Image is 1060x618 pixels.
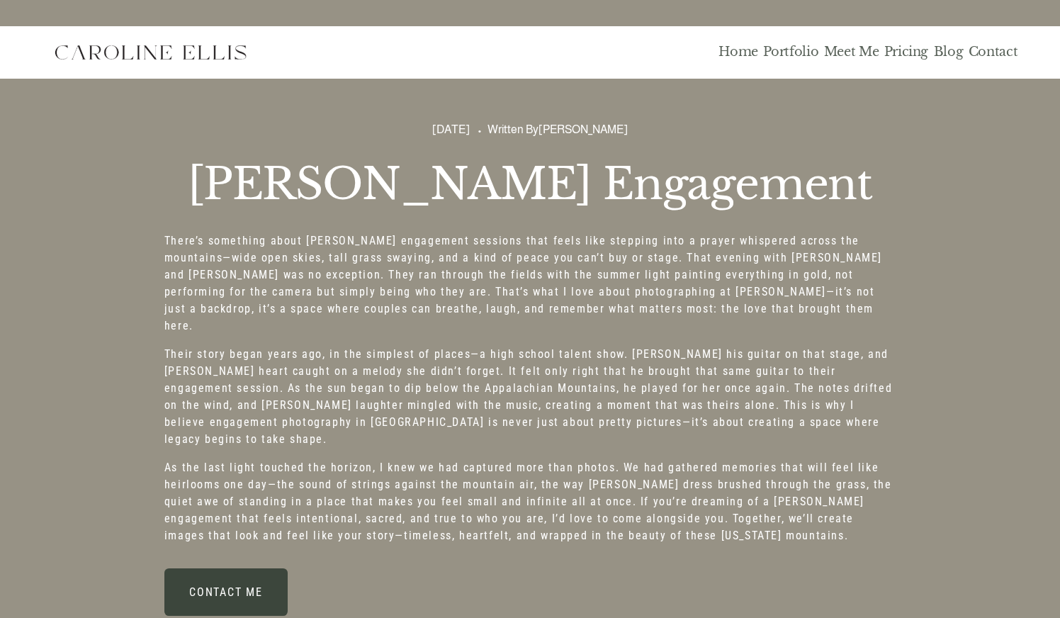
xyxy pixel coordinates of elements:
p: As the last light touched the horizon, I knew we had captured more than photos. We had gathered m... [164,459,896,544]
a: Pricing [884,44,929,60]
a: Meet Me [824,44,879,60]
a: Portfolio [763,44,818,60]
div: Written By [487,121,628,138]
a: Contact me [164,568,288,616]
h1: [PERSON_NAME] Engagement [164,161,896,208]
img: Western North Carolina Faith Based Elopement Photographer [43,35,258,70]
a: [PERSON_NAME] [539,123,628,135]
a: Contact [969,44,1018,60]
a: Blog [934,44,964,60]
p: There’s something about [PERSON_NAME] engagement sessions that feels like stepping into a prayer ... [164,232,896,335]
span: [DATE] [432,123,470,135]
p: Their story began years ago, in the simplest of places—a high school talent show. [PERSON_NAME] h... [164,346,896,448]
a: Home [718,44,758,60]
